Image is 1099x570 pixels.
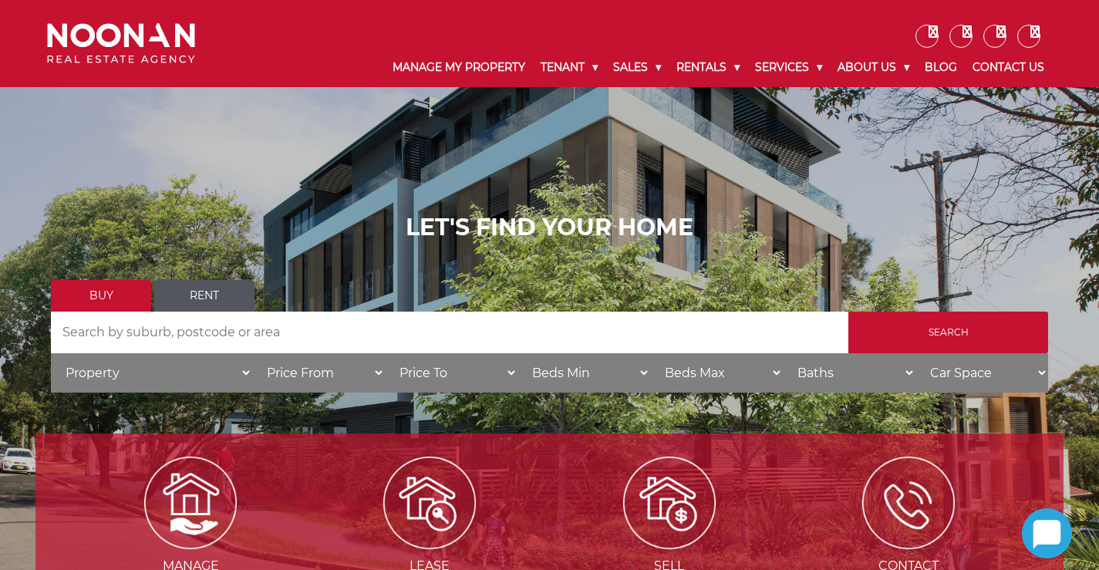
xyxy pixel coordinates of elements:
a: About Us [830,48,917,87]
a: Rent [154,280,255,312]
a: Rentals [669,48,747,87]
img: Noonan Real Estate Agency [47,23,195,64]
a: Services [747,48,830,87]
img: Lease my property [383,457,476,549]
a: Contact Us [965,48,1052,87]
a: Blog [917,48,965,87]
a: Buy [51,280,151,312]
a: Tenant [533,48,605,87]
a: Manage My Property [385,48,533,87]
img: ICONS [862,457,955,549]
h1: LET'S FIND YOUR HOME [51,214,1048,241]
input: Search [848,312,1048,353]
img: Manage my Property [144,457,237,549]
a: Sales [605,48,669,87]
input: Search by suburb, postcode or area [51,312,848,353]
img: Sell my property [623,457,716,549]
